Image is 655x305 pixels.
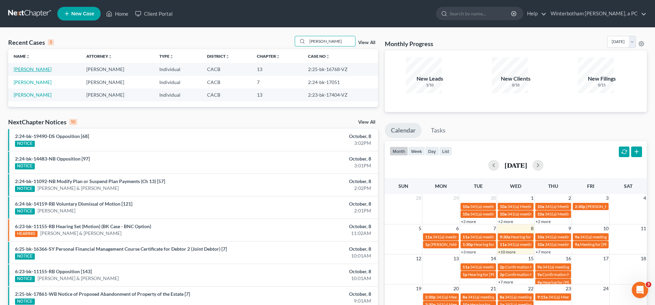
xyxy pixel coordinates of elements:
span: 9 [568,224,572,233]
a: +7 more [498,279,513,285]
a: +2 more [498,219,513,224]
div: October, 8 [257,246,371,252]
td: Individual [154,88,202,101]
a: +10 more [498,249,515,254]
span: 8a [500,294,504,300]
td: [PERSON_NAME] [81,63,154,75]
span: 8 [530,224,534,233]
iframe: Intercom live chat [632,282,648,298]
span: 11a [425,234,432,239]
span: 341(a) Meeting for [PERSON_NAME] & [PERSON_NAME] [507,204,610,209]
td: 13 [251,63,302,75]
span: 341(a) meeting for [PERSON_NAME] & [PERSON_NAME] [507,211,609,217]
a: Typeunfold_more [159,54,174,59]
span: 9a [575,242,579,247]
div: 10:01AM [257,252,371,259]
span: 9:30a [500,234,510,239]
span: 2:30p [425,294,436,300]
div: October, 8 [257,155,371,162]
div: October, 8 [257,178,371,185]
span: 1:30p [463,242,473,247]
span: 3 [646,282,651,287]
span: 18 [640,254,647,263]
span: 2p [500,264,505,269]
span: 30 [490,194,497,202]
div: 11:02AM [257,230,371,237]
span: 9a [537,280,542,285]
span: 11a [463,234,469,239]
span: 341(a) meeting for [PERSON_NAME] [468,294,534,300]
a: [PERSON_NAME] [14,92,52,98]
span: 9a [537,264,542,269]
span: 341(a) meeting for [PERSON_NAME] [433,234,498,239]
td: 13 [251,88,302,101]
i: unfold_more [170,55,174,59]
span: Sun [398,183,408,189]
a: 6:24-bk-14159-RB Voluntary Dismissal of Motion [121] [15,201,132,207]
button: day [425,147,439,156]
td: Individual [154,63,202,75]
a: [PERSON_NAME] [14,66,52,72]
span: 19 [415,285,422,293]
a: Nameunfold_more [14,54,30,59]
span: Tue [474,183,483,189]
a: [PERSON_NAME] & [PERSON_NAME] [40,230,121,237]
span: 10a [537,211,544,217]
span: 2:30p [575,204,585,209]
span: Hearing for [PERSON_NAME] and [PERSON_NAME] [474,242,567,247]
span: Hearing for [PERSON_NAME] and [PERSON_NAME] [542,280,636,285]
div: NOTICE [15,253,35,260]
span: 10 [602,224,609,233]
a: 6:23-bk-11155-RB Opposition [143] [15,268,92,274]
div: October, 8 [257,223,371,230]
a: 2:25-bk-17861-WB Notice of Proposed Abandonment of Property of the Estate [7] [15,291,190,297]
span: Mon [435,183,447,189]
span: 10a [463,204,469,209]
span: 23 [565,285,572,293]
span: 341(a) Meeting for [PERSON_NAME] and [PERSON_NAME] [545,204,651,209]
a: +7 more [536,249,551,254]
input: Search by name... [307,36,355,46]
div: 3 [48,39,54,45]
i: unfold_more [26,55,30,59]
span: 341(a) meeting for [PERSON_NAME] [470,211,536,217]
div: 2:01PM [257,207,371,214]
span: Confirmation Hearing for Avinash [PERSON_NAME] [505,272,598,277]
a: Case Nounfold_more [308,54,330,59]
span: 28 [415,194,422,202]
a: View All [358,120,375,125]
div: 10:01AM [257,275,371,282]
span: 341(a) meeting for [PERSON_NAME] [545,234,611,239]
a: Tasks [425,123,452,138]
div: 1/10 [406,83,454,88]
span: [PERSON_NAME] 341(a) [GEOGRAPHIC_DATA] [431,242,517,247]
span: 4 [643,194,647,202]
td: 7 [251,76,302,88]
td: CACB [202,63,251,75]
td: CACB [202,88,251,101]
span: 2 [568,194,572,202]
td: 2:25-bk-16768-VZ [303,63,378,75]
span: 341(a) meeting for [PERSON_NAME] and [PERSON_NAME] [542,264,649,269]
td: Individual [154,76,202,88]
div: 0/15 [578,83,626,88]
span: 5 [418,224,422,233]
span: Thu [548,183,558,189]
div: 9:01AM [257,297,371,304]
span: 341(a) meeting for [PERSON_NAME] [470,234,536,239]
a: [PERSON_NAME] & [PERSON_NAME] [38,275,119,282]
div: 2:02PM [257,185,371,192]
span: 15 [527,254,534,263]
span: 17 [602,254,609,263]
span: 22 [527,285,534,293]
a: Chapterunfold_more [257,54,280,59]
span: 10a [537,234,544,239]
div: October, 8 [257,200,371,207]
div: New Clients [492,75,540,83]
div: 3:01PM [257,162,371,169]
td: CACB [202,76,251,88]
span: 1p [463,272,467,277]
span: 341(a) meeting for [PERSON_NAME] [470,264,536,269]
span: 1 [530,194,534,202]
a: Winterbotham [PERSON_NAME], a PC [547,8,646,20]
